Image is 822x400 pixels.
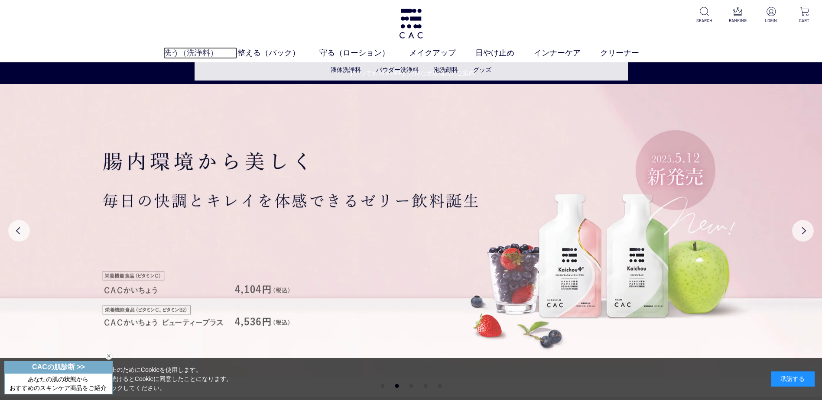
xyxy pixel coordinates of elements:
a: 整える（パック） [237,47,319,59]
a: LOGIN [760,7,782,24]
a: 守る（ローション） [319,47,409,59]
a: パウダー洗浄料 [376,66,419,73]
p: SEARCH [694,17,715,24]
p: LOGIN [760,17,782,24]
a: 泡洗顔料 [434,66,458,73]
button: Previous [8,220,30,242]
img: logo [398,9,424,39]
a: CART [794,7,815,24]
p: RANKING [727,17,748,24]
a: 【いつでも10％OFF】お得な定期購入のご案内 [0,69,822,78]
a: RANKING [727,7,748,24]
a: グッズ [473,66,491,73]
a: SEARCH [694,7,715,24]
button: Next [792,220,814,242]
a: 液体洗浄料 [331,66,361,73]
a: クリーナー [600,47,659,59]
a: メイクアップ [409,47,475,59]
div: 当サイトでは、お客様へのサービス向上のためにCookieを使用します。 「承諾する」をクリックするか閲覧を続けるとCookieに同意したことになります。 詳細はこちらの をクリックしてください。 [7,365,233,393]
div: 承諾する [771,371,815,387]
p: CART [794,17,815,24]
a: インナーケア [534,47,600,59]
a: 日やけ止め [475,47,534,59]
a: 洗う（洗浄料） [163,47,237,59]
